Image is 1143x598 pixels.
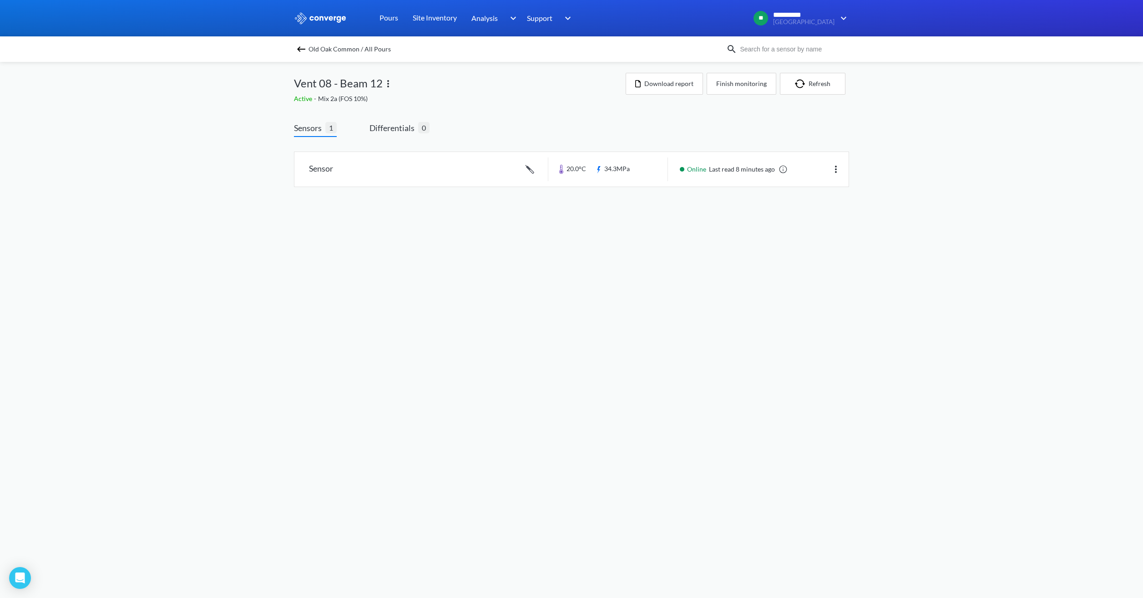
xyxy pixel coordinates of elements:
[309,43,391,56] span: Old Oak Common / All Pours
[834,13,849,24] img: downArrow.svg
[314,95,318,102] span: -
[737,44,847,54] input: Search for a sensor by name
[294,94,626,104] div: Mix 2a (FOS 10%)
[795,79,809,88] img: icon-refresh.svg
[325,122,337,133] span: 1
[383,78,394,89] img: more.svg
[626,73,703,95] button: Download report
[369,122,418,134] span: Differentials
[294,12,347,24] img: logo_ewhite.svg
[9,567,31,589] div: Open Intercom Messenger
[527,12,552,24] span: Support
[471,12,498,24] span: Analysis
[296,44,307,55] img: backspace.svg
[635,80,641,87] img: icon-file.svg
[294,122,325,134] span: Sensors
[294,75,383,92] span: Vent 08 - Beam 12
[418,122,430,133] span: 0
[559,13,573,24] img: downArrow.svg
[707,73,776,95] button: Finish monitoring
[504,13,519,24] img: downArrow.svg
[773,19,834,25] span: [GEOGRAPHIC_DATA]
[294,95,314,102] span: Active
[780,73,845,95] button: Refresh
[726,44,737,55] img: icon-search.svg
[830,164,841,175] img: more.svg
